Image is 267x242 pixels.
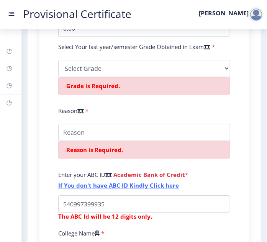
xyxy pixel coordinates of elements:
[58,213,152,220] b: The ABC Id will be 12 digits only.
[15,10,139,18] a: Provisional Certificate
[66,146,123,154] span: Reason is Required.
[58,171,112,178] label: Enter your ABC ID
[58,229,100,237] label: College Name
[58,43,210,51] label: Select Your last year/semester Grade Obtained in Exam
[58,107,84,114] label: Reason
[199,10,249,16] label: [PERSON_NAME]
[58,195,230,213] input: ABC ID
[58,124,230,141] input: Reason
[66,82,120,90] span: Grade is Required.
[58,181,179,189] a: If You don't have ABC ID Kindly Click here
[113,171,185,178] b: Academic Bank of Credit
